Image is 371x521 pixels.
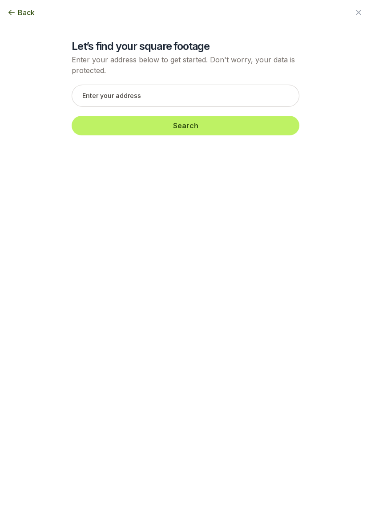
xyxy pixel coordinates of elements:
button: Search [72,116,299,135]
span: Back [18,7,35,18]
input: Enter your address [72,85,299,107]
button: Back [7,7,35,18]
p: Enter your address below to get started. Don't worry, your data is protected. [72,54,299,76]
h2: Let’s find your square footage [72,39,299,53]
